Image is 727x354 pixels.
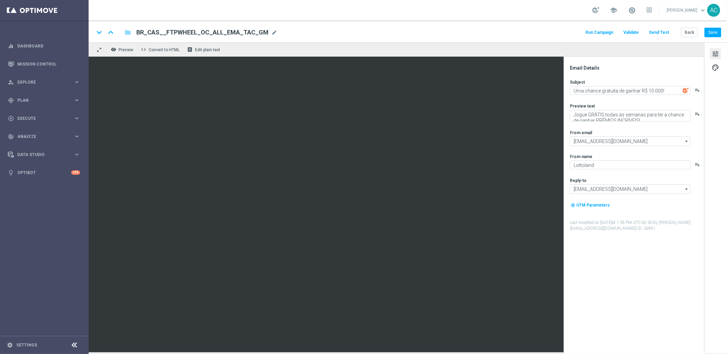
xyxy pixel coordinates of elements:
span: Explore [17,80,74,84]
a: Dashboard [17,37,80,55]
label: Reply-to [570,178,587,183]
button: Save [705,28,721,37]
i: remove_red_eye [111,47,116,52]
span: mode_edit [271,29,277,36]
i: equalizer [8,43,14,49]
span: Edit plain text [195,47,220,52]
button: playlist_add [695,87,700,93]
span: | ID: 36951 [636,226,655,231]
a: Mission Control [17,55,80,73]
i: play_circle_outline [8,115,14,122]
span: palette [712,63,719,72]
span: Validate [623,30,639,35]
button: playlist_add [695,162,700,167]
i: keyboard_arrow_right [74,115,80,122]
i: person_search [8,79,14,85]
i: arrow_drop_down [683,185,690,194]
label: From name [570,154,592,159]
button: my_location UTM Parameters [570,201,610,209]
label: Preview text [570,103,595,109]
button: lightbulb Optibot +10 [7,170,80,175]
button: remove_red_eye Preview [109,45,136,54]
div: Email Details [570,65,703,71]
button: person_search Explore keyboard_arrow_right [7,80,80,85]
div: Mission Control [8,55,80,73]
i: keyboard_arrow_right [74,133,80,140]
span: Preview [119,47,133,52]
input: Select [570,184,691,194]
i: keyboard_arrow_right [74,97,80,103]
i: keyboard_arrow_right [74,79,80,85]
button: Run Campaign [585,28,614,37]
span: Execute [17,116,74,121]
a: Optibot [17,164,71,182]
i: gps_fixed [8,97,14,103]
button: playlist_add [695,111,700,117]
span: keyboard_arrow_down [699,6,707,14]
i: arrow_drop_down [683,137,690,146]
i: track_changes [8,133,14,140]
i: my_location [571,203,575,208]
button: code Convert to HTML [139,45,183,54]
button: palette [710,62,721,73]
button: Data Studio keyboard_arrow_right [7,152,80,157]
a: [PERSON_NAME]keyboard_arrow_down [666,5,707,15]
span: code [141,47,146,52]
i: lightbulb [8,170,14,176]
span: BR_CAS__FTPWHEEL_OC_ALL_EMA_TAC_GM [136,28,269,37]
div: +10 [71,170,80,175]
div: Optibot [8,164,80,182]
button: folder [124,27,132,38]
label: Subject [570,80,585,85]
div: Plan [8,97,74,103]
img: optiGenie.svg [683,87,689,94]
label: Last modified on [DATE] at 1:05 PM UTC-02:00 by [PERSON_NAME][EMAIL_ADDRESS][DOMAIN_NAME] [570,220,703,231]
div: AC [707,4,720,17]
div: Data Studio [8,152,74,158]
i: keyboard_arrow_right [74,151,80,158]
i: keyboard_arrow_down [94,27,104,38]
i: folder [124,28,131,37]
span: Convert to HTML [149,47,180,52]
div: Dashboard [8,37,80,55]
button: play_circle_outline Execute keyboard_arrow_right [7,116,80,121]
div: Explore [8,79,74,85]
i: keyboard_arrow_up [106,27,116,38]
label: From email [570,130,592,136]
button: tune [710,48,721,59]
span: tune [712,49,719,58]
span: Data Studio [17,153,74,157]
a: Settings [16,343,37,347]
i: receipt [187,47,193,52]
span: school [610,6,617,14]
span: Analyze [17,134,74,139]
button: Validate [622,28,640,37]
button: Send Test [648,28,670,37]
button: equalizer Dashboard [7,43,80,49]
button: receipt Edit plain text [185,45,223,54]
button: track_changes Analyze keyboard_arrow_right [7,134,80,139]
span: UTM Parameters [576,203,610,208]
div: Analyze [8,133,74,140]
i: settings [7,342,13,348]
button: Mission Control [7,61,80,67]
span: Plan [17,98,74,102]
input: Select [570,137,691,146]
button: gps_fixed Plan keyboard_arrow_right [7,98,80,103]
div: Execute [8,115,74,122]
button: Back [681,28,698,37]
